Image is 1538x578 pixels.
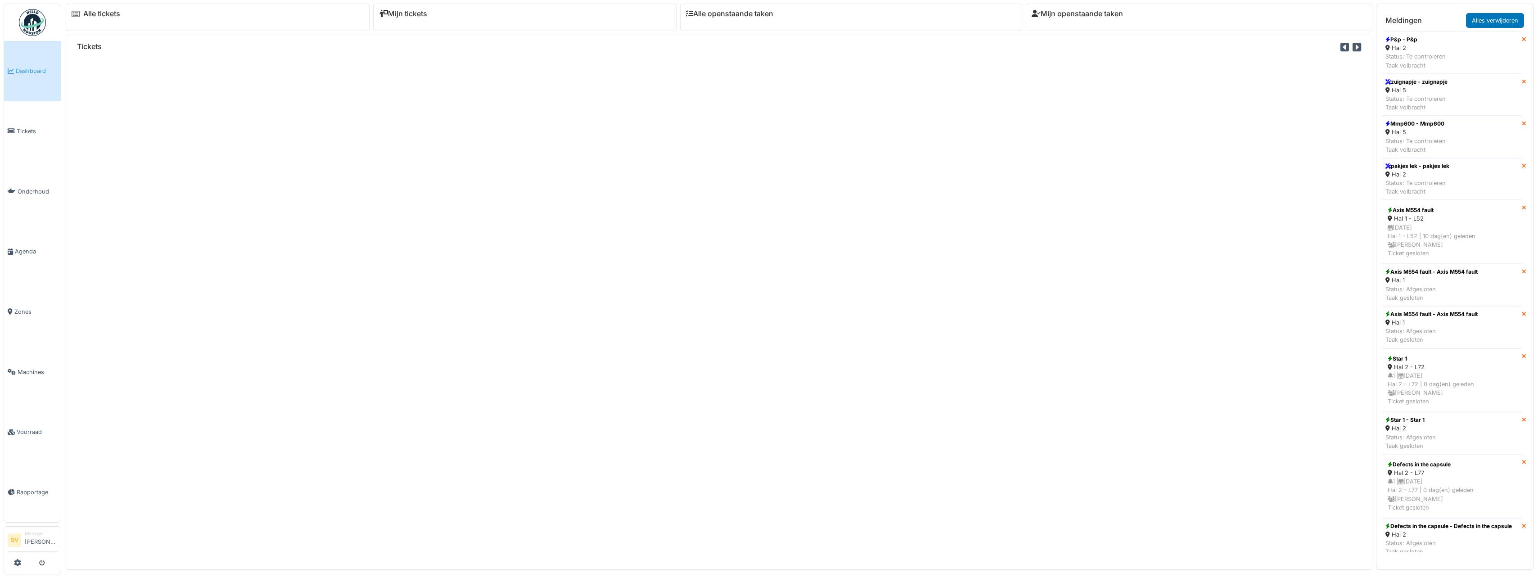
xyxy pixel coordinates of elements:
a: Voorraad [4,402,61,462]
div: Status: Afgesloten Taak gesloten [1385,539,1512,556]
img: Badge_color-CXgf-gQk.svg [19,9,46,36]
div: Manager [25,530,57,537]
div: Status: Afgesloten Taak gesloten [1385,285,1478,302]
div: pakjes lek - pakjes lek [1385,162,1449,170]
div: Hal 5 [1385,128,1446,136]
a: Mmp600 - Mmp600 Hal 5 Status: Te controlerenTaak volbracht [1382,116,1522,158]
a: Machines [4,342,61,402]
a: Defects in the capsule Hal 2 - L77 1 |[DATE]Hal 2 - L77 | 0 dag(en) geleden [PERSON_NAME]Ticket g... [1382,454,1522,518]
a: Axis M554 fault - Axis M554 fault Hal 1 Status: AfgeslotenTaak gesloten [1382,264,1522,306]
span: Tickets [17,127,57,135]
a: P&p - P&p Hal 2 Status: Te controlerenTaak volbracht [1382,32,1522,74]
a: Axis M554 fault - Axis M554 fault Hal 1 Status: AfgeslotenTaak gesloten [1382,306,1522,348]
a: Defects in the capsule - Defects in the capsule Hal 2 Status: AfgeslotenTaak gesloten [1382,518,1522,560]
div: Status: Te controleren Taak volbracht [1385,52,1446,69]
a: Rapportage [4,462,61,523]
div: Hal 2 [1385,530,1512,539]
div: Star 1 [1388,355,1516,363]
span: Machines [18,368,57,376]
div: Status: Te controleren Taak volbracht [1385,95,1448,112]
a: Alle openstaande taken [686,9,773,18]
div: Hal 1 [1385,318,1478,327]
span: Voorraad [17,428,57,436]
div: Status: Afgesloten Taak gesloten [1385,327,1478,344]
a: Tickets [4,101,61,162]
div: Star 1 - Star 1 [1385,416,1436,424]
div: Hal 5 [1385,86,1448,95]
a: Onderhoud [4,161,61,221]
a: Axis M554 fault Hal 1 - L52 [DATE]Hal 1 - L52 | 10 dag(en) geleden [PERSON_NAME]Ticket gesloten [1382,200,1522,264]
h6: Meldingen [1385,16,1422,25]
a: Agenda [4,221,61,282]
a: Dashboard [4,41,61,101]
h6: Tickets [77,42,102,51]
span: Rapportage [17,488,57,497]
a: Star 1 Hal 2 - L72 1 |[DATE]Hal 2 - L72 | 0 dag(en) geleden [PERSON_NAME]Ticket gesloten [1382,348,1522,412]
div: Defects in the capsule [1388,461,1516,469]
div: 1 | [DATE] Hal 2 - L77 | 0 dag(en) geleden [PERSON_NAME] Ticket gesloten [1388,477,1516,512]
div: [DATE] Hal 1 - L52 | 10 dag(en) geleden [PERSON_NAME] Ticket gesloten [1388,223,1516,258]
div: Axis M554 fault - Axis M554 fault [1385,268,1478,276]
div: Defects in the capsule - Defects in the capsule [1385,522,1512,530]
div: Axis M554 fault - Axis M554 fault [1385,310,1478,318]
a: Mijn tickets [379,9,427,18]
span: Agenda [15,247,57,256]
span: Onderhoud [18,187,57,196]
span: Dashboard [16,67,57,75]
a: Alle tickets [83,9,120,18]
a: Zones [4,282,61,342]
div: 1 | [DATE] Hal 2 - L72 | 0 dag(en) geleden [PERSON_NAME] Ticket gesloten [1388,371,1516,406]
a: zuignapje - zuignapje Hal 5 Status: Te controlerenTaak volbracht [1382,74,1522,116]
a: Mijn openstaande taken [1032,9,1123,18]
div: Hal 1 - L52 [1388,214,1516,223]
a: Alles verwijderen [1466,13,1524,28]
div: Hal 1 [1385,276,1478,284]
div: Hal 2 - L77 [1388,469,1516,477]
div: Hal 2 [1385,44,1446,52]
div: Hal 2 - L72 [1388,363,1516,371]
div: zuignapje - zuignapje [1385,78,1448,86]
li: [PERSON_NAME] [25,530,57,550]
div: Hal 2 [1385,170,1449,179]
li: SV [8,533,21,547]
a: pakjes lek - pakjes lek Hal 2 Status: Te controlerenTaak volbracht [1382,158,1522,200]
div: P&p - P&p [1385,36,1446,44]
div: Status: Te controleren Taak volbracht [1385,179,1449,196]
div: Status: Te controleren Taak volbracht [1385,137,1446,154]
div: Axis M554 fault [1388,206,1516,214]
a: Star 1 - Star 1 Hal 2 Status: AfgeslotenTaak gesloten [1382,412,1522,454]
div: Status: Afgesloten Taak gesloten [1385,433,1436,450]
div: Hal 2 [1385,424,1436,433]
div: Mmp600 - Mmp600 [1385,120,1446,128]
a: SV Manager[PERSON_NAME] [8,530,57,552]
span: Zones [14,307,57,316]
